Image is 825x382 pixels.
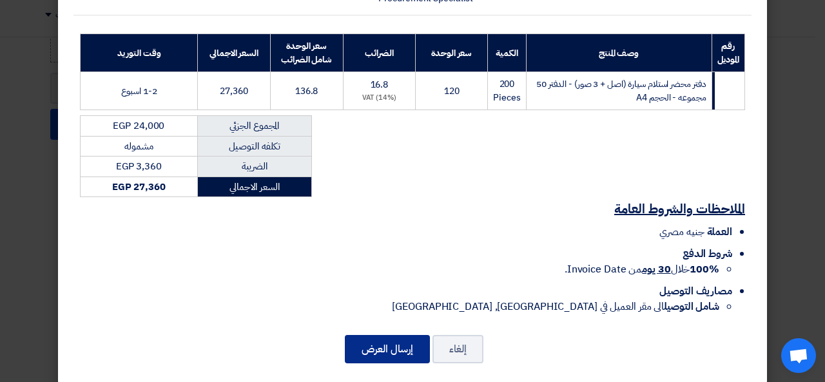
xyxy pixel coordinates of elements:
[444,84,460,98] span: 120
[416,34,488,72] th: سعر الوحدة
[659,224,704,240] span: جنيه مصري
[371,78,389,91] span: 16.8
[349,93,411,104] div: (14%) VAT
[781,338,816,373] a: Open chat
[536,77,706,104] span: دفتر محضر استلام سيارة (اصل + 3 صور) - الدفتر 50 مجموعه - الحجم A4
[343,34,416,72] th: الضرائب
[81,116,198,137] td: EGP 24,000
[220,84,247,98] span: 27,360
[659,283,732,299] span: مصاريف التوصيل
[664,299,719,314] strong: شامل التوصيل
[614,199,745,218] u: الملاحظات والشروط العامة
[488,34,526,72] th: الكمية
[565,262,719,277] span: خلال من Invoice Date.
[80,299,719,314] li: الى مقر العميل في [GEOGRAPHIC_DATA], [GEOGRAPHIC_DATA]
[493,77,520,104] span: 200 Pieces
[197,116,311,137] td: المجموع الجزئي
[81,34,198,72] th: وقت التوريد
[197,136,311,157] td: تكلفه التوصيل
[121,84,157,98] span: 1-2 اسبوع
[270,34,343,72] th: سعر الوحدة شامل الضرائب
[712,34,744,72] th: رقم الموديل
[526,34,712,72] th: وصف المنتج
[197,177,311,197] td: السعر الاجمالي
[345,335,430,363] button: إرسال العرض
[642,262,670,277] u: 30 يوم
[690,262,719,277] strong: 100%
[197,157,311,177] td: الضريبة
[432,335,483,363] button: إلغاء
[116,159,162,173] span: EGP 3,360
[295,84,318,98] span: 136.8
[112,180,166,194] strong: EGP 27,360
[707,224,732,240] span: العملة
[683,246,732,262] span: شروط الدفع
[198,34,271,72] th: السعر الاجمالي
[124,139,153,153] span: مشموله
